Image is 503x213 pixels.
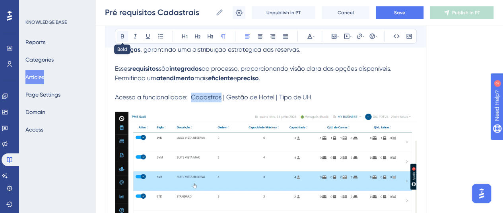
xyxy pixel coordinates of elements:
strong: preciso [237,74,259,82]
span: Unpublish in PT [266,10,301,16]
div: KNOWLEDGE BASE [25,19,67,25]
button: Categories [25,52,54,67]
span: Need Help? [19,2,50,12]
iframe: UserGuiding AI Assistant Launcher [470,182,493,205]
span: Cancel [338,10,354,16]
button: Cancel [322,6,369,19]
strong: integrados [169,65,202,72]
span: ao processo, proporcionando visão clara das opções disponíveis. Permitindo um [115,65,393,82]
button: Articles [25,70,44,84]
span: mais [194,74,208,82]
button: Unpublish in PT [252,6,315,19]
strong: eficiente [208,74,233,82]
button: Access [25,122,43,137]
span: Acesso a funcionalidade: Cadastros | Gestão de Hotel | Tipo de UH [115,93,311,101]
span: Publish in PT [452,10,480,16]
button: Domain [25,105,45,119]
span: Save [394,10,405,16]
button: Save [376,6,423,19]
input: Article Name [105,7,212,18]
div: 2 [55,4,58,10]
span: Esses [115,65,130,72]
span: . [259,74,260,82]
strong: requisitos [130,65,159,72]
span: e [233,74,237,82]
button: Page Settings [25,87,60,102]
strong: atendimento [156,74,194,82]
button: Reports [25,35,45,49]
button: Publish in PT [430,6,493,19]
span: , garantindo uma distribuição estratégica das reservas. [140,46,301,53]
span: são [159,65,169,72]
